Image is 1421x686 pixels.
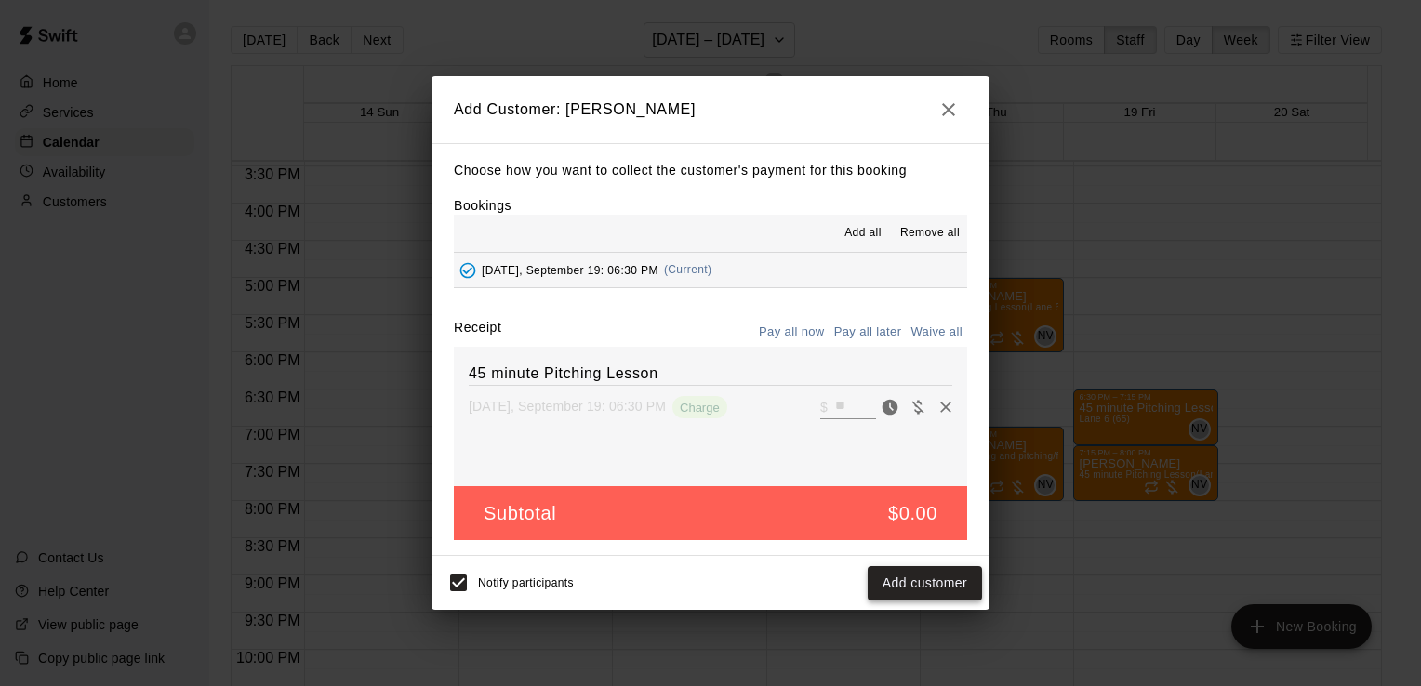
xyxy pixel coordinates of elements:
[454,318,501,347] label: Receipt
[820,398,828,416] p: $
[469,397,666,416] p: [DATE], September 19: 06:30 PM
[454,257,482,284] button: Added - Collect Payment
[469,362,952,386] h6: 45 minute Pitching Lesson
[868,566,982,600] button: Add customer
[900,224,960,243] span: Remove all
[830,318,907,347] button: Pay all later
[482,263,658,276] span: [DATE], September 19: 06:30 PM
[876,398,904,414] span: Pay now
[754,318,830,347] button: Pay all now
[893,218,967,248] button: Remove all
[932,393,960,421] button: Remove
[904,398,932,414] span: Waive payment
[844,224,882,243] span: Add all
[888,501,937,526] h5: $0.00
[664,263,712,276] span: (Current)
[833,218,893,248] button: Add all
[454,198,511,213] label: Bookings
[432,76,989,143] h2: Add Customer: [PERSON_NAME]
[484,501,556,526] h5: Subtotal
[906,318,967,347] button: Waive all
[454,159,967,182] p: Choose how you want to collect the customer's payment for this booking
[454,253,967,287] button: Added - Collect Payment[DATE], September 19: 06:30 PM(Current)
[478,577,574,590] span: Notify participants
